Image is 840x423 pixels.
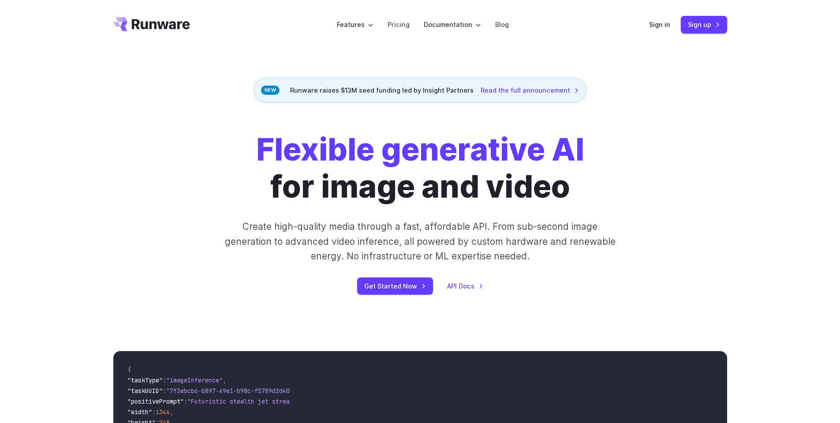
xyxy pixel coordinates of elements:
[127,408,152,416] span: "width"
[113,17,190,31] a: Go to /
[166,387,300,395] span: "7f3ebcb6-b897-49e1-b98c-f5789d2d40d7"
[127,376,163,384] span: "taskType"
[681,16,727,33] a: Sign up
[388,19,410,30] a: Pricing
[127,387,163,395] span: "taskUUID"
[649,19,670,30] a: Sign in
[156,408,170,416] span: 1344
[495,19,509,30] a: Blog
[337,19,373,30] label: Features
[224,219,616,263] p: Create high-quality media through a fast, affordable API. From sub-second image generation to adv...
[187,397,508,405] span: "Futuristic stealth jet streaking through a neon-lit cityscape with glowing purple exhaust"
[357,277,433,295] a: Get Started Now
[127,397,184,405] span: "positivePrompt"
[152,408,156,416] span: :
[127,366,131,374] span: {
[184,397,187,405] span: :
[424,19,481,30] label: Documentation
[223,376,226,384] span: ,
[481,85,579,95] a: Read the full announcement
[256,131,584,205] h1: for image and video
[170,408,173,416] span: ,
[163,387,166,395] span: :
[447,281,483,291] a: API Docs
[163,376,166,384] span: :
[254,78,586,103] div: Runware raises $13M seed funding led by Insight Partners
[166,376,223,384] span: "imageInference"
[256,131,584,168] strong: Flexible generative AI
